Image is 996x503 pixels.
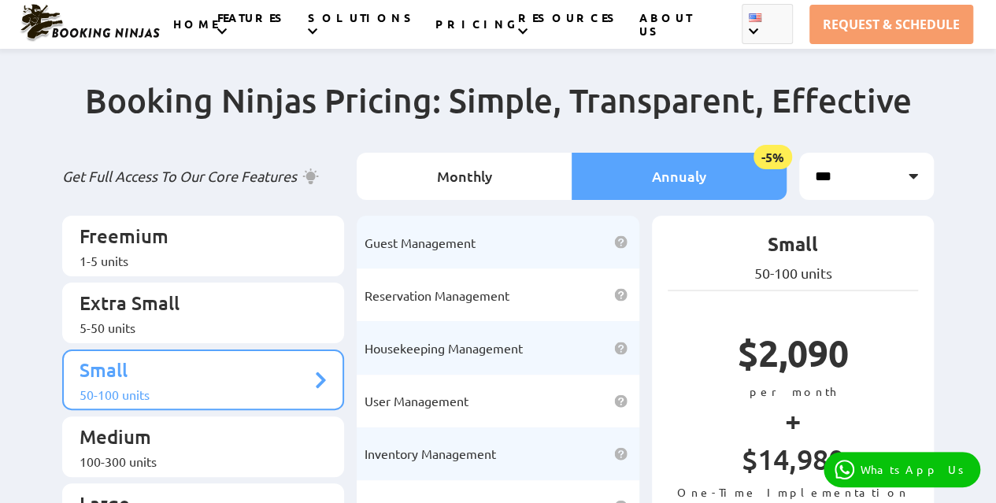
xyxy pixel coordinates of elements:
span: Inventory Management [365,446,496,461]
span: Guest Management [365,235,476,250]
a: WhatsApp Us [824,452,980,487]
span: -5% [753,145,792,169]
p: + [668,398,919,442]
img: help icon [614,394,628,408]
img: help icon [614,288,628,301]
li: Annualy [572,153,787,200]
p: 50-100 units [668,264,919,282]
div: 5-50 units [80,320,312,335]
p: Freemium [80,224,312,253]
a: PRICING [435,17,518,49]
p: WhatsApp Us [861,463,969,476]
span: Reservation Management [365,287,509,303]
p: Small [668,231,919,264]
div: 1-5 units [80,253,312,268]
p: per month [668,384,919,398]
img: help icon [614,342,628,355]
img: help icon [614,447,628,460]
span: User Management [365,393,468,409]
span: Housekeeping Management [365,340,523,356]
div: 50-100 units [80,386,312,402]
p: $14,980 [668,442,919,485]
a: ABOUT US [639,10,692,56]
div: 100-300 units [80,453,312,469]
li: Monthly [357,153,572,200]
p: Medium [80,424,312,453]
p: Get Full Access To Our Core Features [62,167,345,186]
p: $2,090 [668,330,919,384]
img: help icon [614,235,628,249]
a: HOME [173,17,217,49]
p: Extra Small [80,290,312,320]
h2: Booking Ninjas Pricing: Simple, Transparent, Effective [62,80,935,153]
p: Small [80,357,312,386]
